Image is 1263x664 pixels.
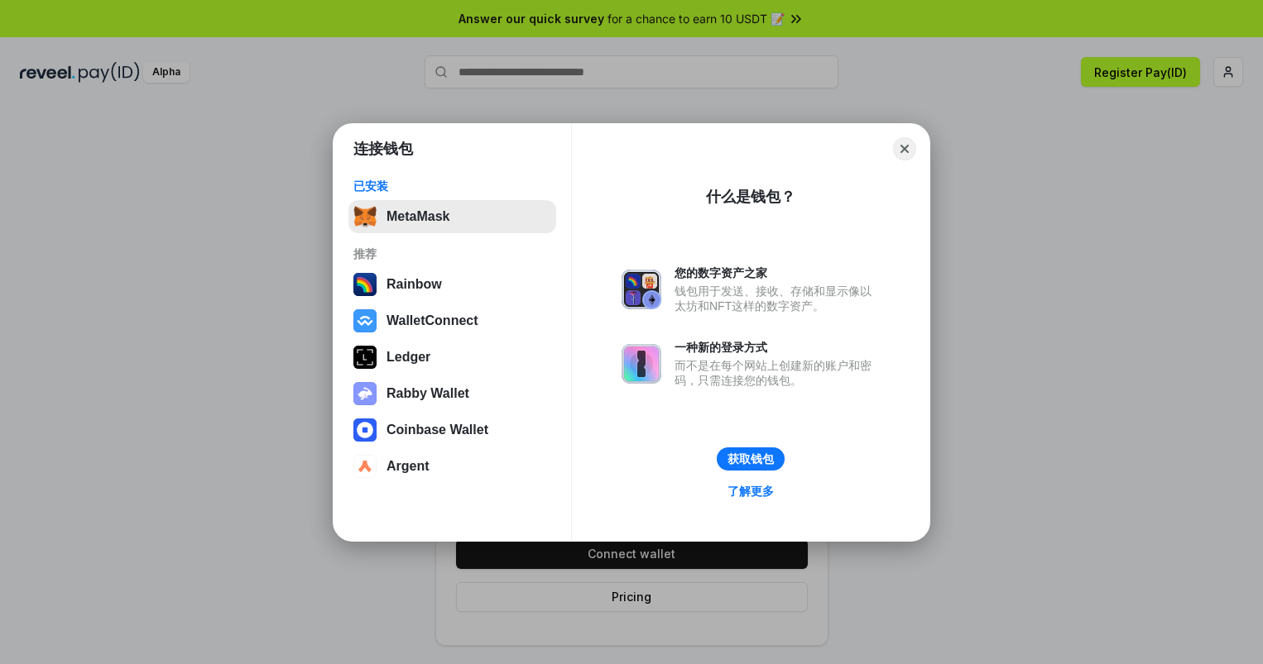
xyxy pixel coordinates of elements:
button: Rainbow [348,268,556,301]
button: Ledger [348,341,556,374]
div: Rainbow [387,277,442,292]
button: Rabby Wallet [348,377,556,410]
div: 推荐 [353,246,551,261]
div: Rabby Wallet [387,386,469,401]
img: svg+xml,%3Csvg%20width%3D%2228%22%20height%3D%2228%22%20viewBox%3D%220%200%2028%2028%22%20fill%3D... [353,309,377,332]
button: Close [893,137,916,160]
div: 您的数字资产之家 [675,265,880,280]
button: Coinbase Wallet [348,413,556,447]
div: 一种新的登录方式 [675,340,880,355]
div: MetaMask [387,209,449,224]
button: 获取钱包 [717,447,785,471]
div: Argent [387,459,430,474]
div: WalletConnect [387,313,478,328]
div: 已安装 [353,179,551,193]
h1: 连接钱包 [353,139,413,159]
button: MetaMask [348,200,556,233]
a: 了解更多 [718,480,784,502]
img: svg+xml,%3Csvg%20xmlns%3D%22http%3A%2F%2Fwww.w3.org%2F2000%2Fsvg%22%20width%3D%2228%22%20height%3... [353,346,377,369]
div: 获取钱包 [728,451,774,466]
div: 了解更多 [728,484,774,499]
img: svg+xml,%3Csvg%20width%3D%2228%22%20height%3D%2228%22%20viewBox%3D%220%200%2028%2028%22%20fill%3D... [353,418,377,442]
img: svg+xml,%3Csvg%20fill%3D%22none%22%20height%3D%2233%22%20viewBox%3D%220%200%2035%2033%22%20width%... [353,205,377,228]
button: Argent [348,450,556,483]
img: svg+xml,%3Csvg%20xmlns%3D%22http%3A%2F%2Fwww.w3.org%2F2000%2Fsvg%22%20fill%3D%22none%22%20viewBox... [353,382,377,405]
div: 钱包用于发送、接收、存储和显示像以太坊和NFT这样的数字资产。 [675,284,880,313]
button: WalletConnect [348,304,556,337]
div: Coinbase Wallet [387,423,488,437]
img: svg+xml,%3Csvg%20xmlns%3D%22http%3A%2F%2Fwww.w3.org%2F2000%2Fsvg%22%20fill%3D%22none%22%20viewBox... [622,344,661,384]
div: 什么是钱包？ [706,187,795,207]
img: svg+xml,%3Csvg%20xmlns%3D%22http%3A%2F%2Fwww.w3.org%2F2000%2Fsvg%22%20fill%3D%22none%22%20viewBox... [622,270,661,309]
div: 而不是在每个网站上创建新的账户和密码，只需连接您的钱包。 [675,358,880,388]
img: svg+xml,%3Csvg%20width%3D%2228%22%20height%3D%2228%22%20viewBox%3D%220%200%2028%2028%22%20fill%3D... [353,455,377,478]
div: Ledger [387,350,430,365]
img: svg+xml,%3Csvg%20width%3D%22120%22%20height%3D%22120%22%20viewBox%3D%220%200%20120%20120%22%20fil... [353,273,377,296]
